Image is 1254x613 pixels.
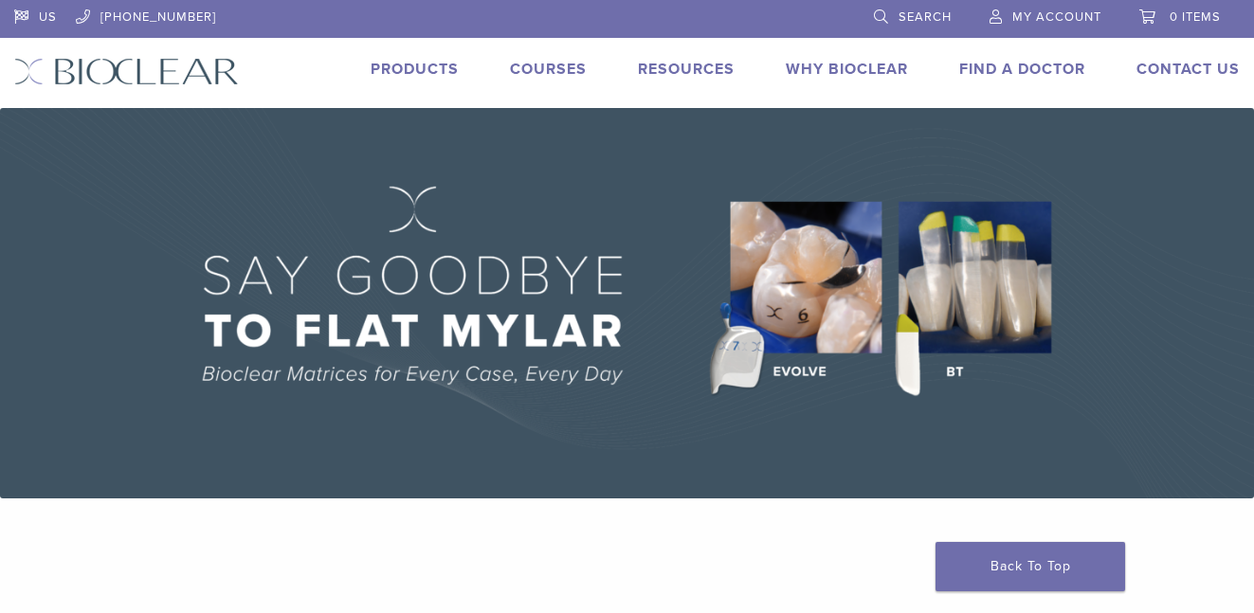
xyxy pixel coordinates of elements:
a: Contact Us [1136,60,1240,79]
a: Back To Top [936,542,1125,591]
span: 0 items [1170,9,1221,25]
a: Courses [510,60,587,79]
a: Why Bioclear [786,60,908,79]
span: My Account [1012,9,1101,25]
a: Products [371,60,459,79]
span: Search [899,9,952,25]
a: Find A Doctor [959,60,1085,79]
a: Resources [638,60,735,79]
img: Bioclear [14,58,239,85]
